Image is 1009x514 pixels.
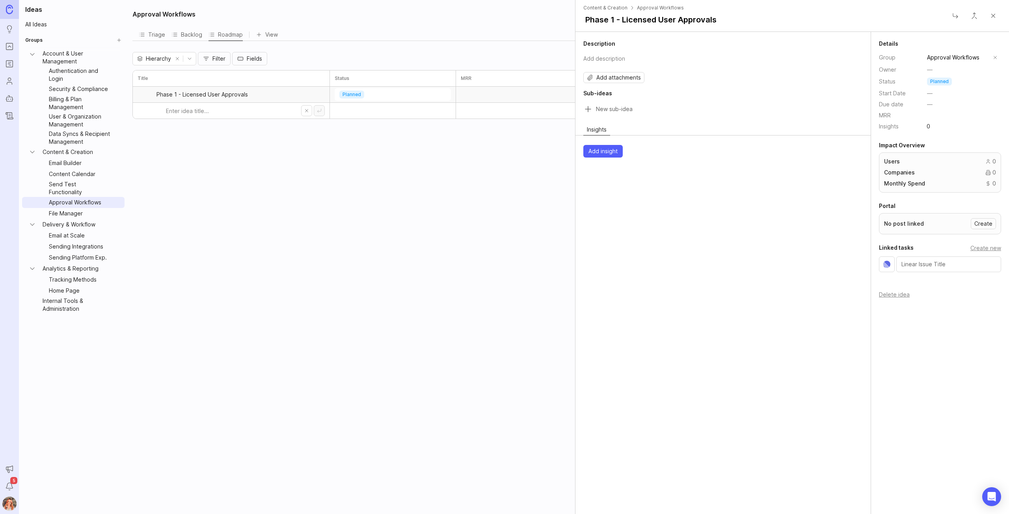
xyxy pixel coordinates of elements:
h1: Ideas [22,5,125,14]
a: Delivery & Workflow [39,219,114,230]
button: Content & Creation expand [25,147,39,158]
a: Authentication and Login [46,66,114,84]
a: Content & Creation [39,147,114,158]
a: Security & Compliance [46,84,114,95]
span: 5 [10,477,17,484]
button: Notifications [2,479,17,494]
span: Companies [884,169,915,176]
div: Backlog [171,29,202,40]
span: Group [879,54,895,61]
button: title [581,13,721,27]
a: Portal [2,39,17,54]
div: Roadmap [209,29,243,40]
button: Triage [139,28,165,41]
a: Account & User Management [39,49,114,66]
div: Backlog [171,28,202,41]
button: Create idea [314,105,325,116]
span: Add insight [588,147,618,155]
button: — [922,64,937,75]
h2: Impact Overview [879,141,1001,149]
button: Create post [971,218,996,229]
button: remove selection [172,53,183,64]
span: Phase 1 - Licensed User Approvals [156,91,248,98]
span: Insights [584,124,610,134]
button: Fields [232,52,267,65]
a: Sending Integrations [46,241,114,252]
a: Analytics & Reporting [39,263,114,274]
a: Billing & Plan Management [46,95,114,112]
a: Home Page [46,285,114,296]
span: Status [879,78,895,85]
h2: Linked tasks [879,244,914,252]
button: Create Group [114,35,125,46]
a: File Manager [46,208,114,219]
button: Due date [922,99,937,110]
a: Changelog [2,109,17,123]
a: Phase 1 - Licensed User Approvals [156,87,325,102]
a: Internal Tools & Administration [39,296,114,314]
button: Close button [948,8,963,24]
div: toggle menu [132,52,196,65]
a: Ideas [2,22,17,36]
a: Email at Scale [46,230,114,241]
span: Insights [879,123,899,130]
button: Bronwen W [2,497,17,511]
div: Triage [139,29,165,40]
a: Data Syncs & Recipient Management [46,129,114,147]
input: Approval Workflows [927,53,989,62]
span: — [927,66,933,74]
h2: Sub-ideas [583,89,863,97]
button: Add attachments [583,72,644,83]
div: toggle menu [335,88,451,101]
button: Analytics & Reporting expand [25,263,39,274]
span: Create [974,220,992,228]
button: Close button [966,8,982,24]
a: Autopilot [2,91,17,106]
button: Announcements [2,462,17,476]
span: Due date [879,101,903,108]
button: Insights [583,124,610,135]
span: No post linked [884,218,924,229]
span: 0 [922,122,935,131]
div: toggle menu [922,51,1001,64]
a: Sending Platform Exp. [46,252,114,263]
a: Send Test Functionality [46,180,114,197]
button: Account & User Management expand [25,49,39,66]
span: Add attachments [596,74,641,82]
img: Canny Home [6,5,13,14]
span: 0 [992,180,996,187]
input: Linear Issue Title [901,260,996,269]
h3: Title [138,75,148,82]
span: 0 [992,169,996,176]
h2: Groups [25,37,43,43]
a: All Ideas [22,19,125,30]
p: planned [930,78,949,85]
button: Close [985,8,1001,24]
button: Roadmap [209,28,243,41]
a: Tracking Methods [46,274,114,285]
span: 0 [992,158,996,165]
button: Filter [198,52,231,65]
button: Delete idea [879,291,910,298]
button: Create task [970,245,1001,251]
a: Email Builder [46,158,114,169]
span: MRR [879,112,891,119]
svg: toggle icon [183,56,196,62]
a: Users [2,74,17,88]
h3: Status [335,75,349,82]
input: Sub-idea title [596,104,863,115]
button: Delivery & Workflow expand [25,219,39,230]
span: Fields [247,55,262,63]
h3: MRR [461,75,471,82]
a: User & Organization Management [46,112,114,129]
p: planned [343,91,361,98]
div: Open Intercom Messenger [982,487,1001,506]
button: description [581,51,863,66]
button: View [256,29,278,40]
h2: Description [583,40,863,48]
span: Owner [879,66,896,73]
button: Cancel [301,105,312,116]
